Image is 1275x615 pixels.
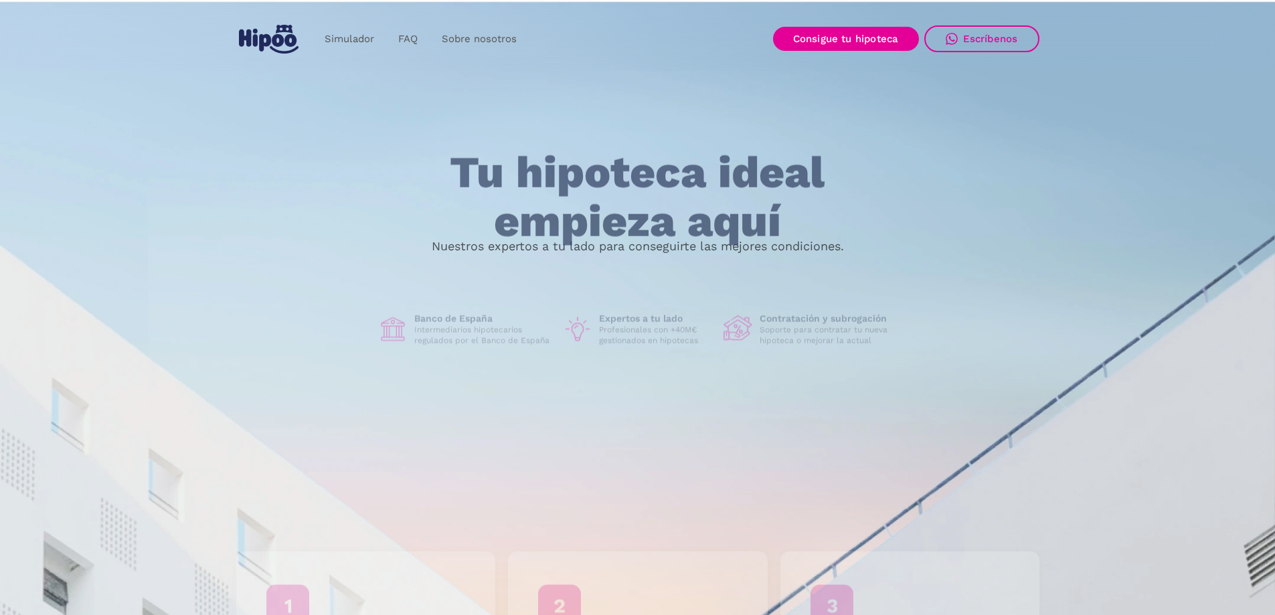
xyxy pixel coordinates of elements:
[430,26,529,52] a: Sobre nosotros
[599,313,713,325] h1: Expertos a tu lado
[414,313,552,325] h1: Banco de España
[313,26,386,52] a: Simulador
[432,241,844,252] p: Nuestros expertos a tu lado para conseguirte las mejores condiciones.
[414,325,552,346] p: Intermediarios hipotecarios regulados por el Banco de España
[384,149,891,246] h1: Tu hipoteca ideal empieza aquí
[773,27,919,51] a: Consigue tu hipoteca
[386,26,430,52] a: FAQ
[599,325,713,346] p: Profesionales con +40M€ gestionados en hipotecas
[760,325,898,346] p: Soporte para contratar tu nueva hipoteca o mejorar la actual
[963,33,1018,45] div: Escríbenos
[236,19,302,59] a: home
[760,313,898,325] h1: Contratación y subrogación
[924,25,1039,52] a: Escríbenos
